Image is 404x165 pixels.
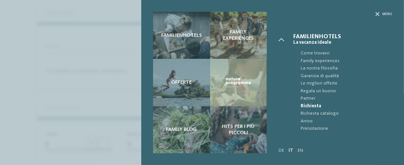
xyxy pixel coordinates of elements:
span: La vacanza ideale [293,40,392,45]
a: Richiesta [293,103,392,110]
span: Family experiences [216,29,261,42]
a: Richiedete ora senza impegno! Hits per i più piccoli [210,106,267,153]
a: Richiedete ora senza impegno! Family Blog [153,106,210,153]
span: Garanzia di qualità [301,72,392,80]
a: Familienhotels La vacanza ideale [293,34,392,45]
span: Richiesta catalogo [301,110,392,117]
a: Richiesta catalogo [293,110,392,117]
a: Family experiences [293,57,392,65]
span: Offerte [171,79,192,86]
img: Nature Programme [225,76,252,89]
a: Richiedete ora senza impegno! Offerte [153,59,210,106]
a: Partner [293,95,392,102]
a: Richiedete ora senza impegno! Family experiences [210,12,267,59]
span: La nostra filosofia [301,65,392,72]
span: Menu [382,12,392,17]
a: IT [288,148,293,153]
span: Hits per i più piccoli [216,123,261,136]
a: Arrivo [293,118,392,125]
a: Richiedete ora senza impegno! Nature Programme [210,59,267,106]
a: Richiedete ora senza impegno! Familienhotels [153,12,210,59]
span: Family experiences [301,57,392,65]
span: Prenotazione [301,125,392,132]
a: EN [298,148,303,153]
a: DE [279,148,284,153]
a: Garanzia di qualità [293,72,392,80]
span: Arrivo [301,118,392,125]
span: Familienhotels [161,32,202,39]
span: Regala un buono [301,87,392,95]
a: Come trovarci [293,50,392,57]
span: Richiesta [301,103,392,110]
a: Regala un buono [293,87,392,95]
a: La nostra filosofia [293,65,392,72]
a: Prenotazione [293,125,392,132]
a: Le migliori offerte [293,80,392,87]
span: Le migliori offerte [301,80,392,87]
span: Familienhotels [293,34,392,40]
span: Come trovarci [301,50,392,57]
span: Family Blog [166,126,197,133]
span: Partner [301,95,392,102]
